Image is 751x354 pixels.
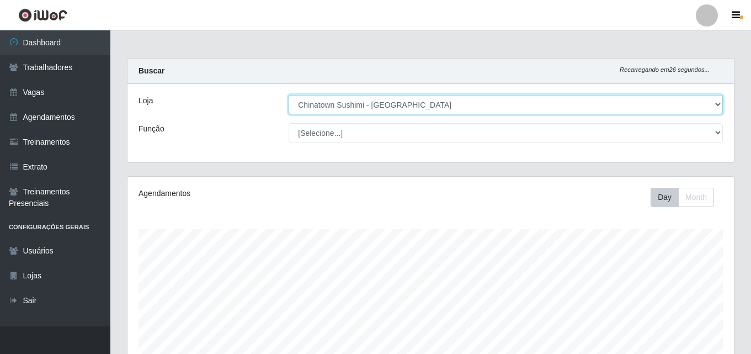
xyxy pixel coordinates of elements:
[620,66,710,73] i: Recarregando em 26 segundos...
[139,123,164,135] label: Função
[651,188,714,207] div: First group
[651,188,723,207] div: Toolbar with button groups
[139,95,153,107] label: Loja
[139,188,372,199] div: Agendamentos
[139,66,164,75] strong: Buscar
[18,8,67,22] img: CoreUI Logo
[678,188,714,207] button: Month
[651,188,679,207] button: Day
